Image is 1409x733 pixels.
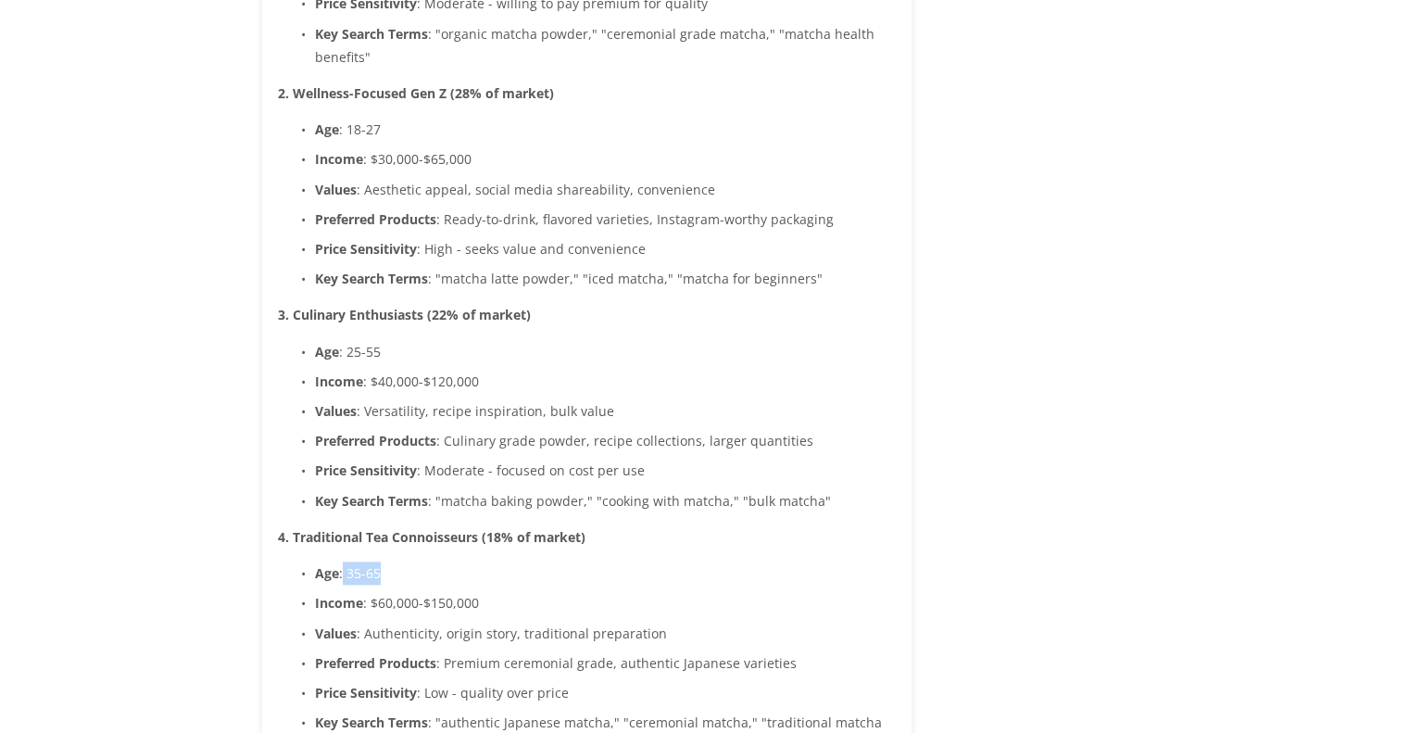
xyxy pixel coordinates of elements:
p: : Premium ceremonial grade, authentic Japanese varieties [315,651,896,675]
strong: Price Sensitivity [315,240,417,258]
p: : $30,000-$65,000 [315,147,896,171]
strong: Preferred Products [315,654,436,672]
p: : $60,000-$150,000 [315,591,896,614]
strong: Values [315,402,357,420]
p: : Authenticity, origin story, traditional preparation [315,622,896,645]
strong: Preferred Products [315,210,436,228]
p: : Culinary grade powder, recipe collections, larger quantities [315,429,896,452]
strong: 2. Wellness-Focused Gen Z (28% of market) [278,84,554,102]
strong: Income [315,594,363,612]
p: : Aesthetic appeal, social media shareability, convenience [315,178,896,201]
strong: Values [315,625,357,642]
strong: 3. Culinary Enthusiasts (22% of market) [278,306,531,323]
strong: Income [315,150,363,168]
strong: Values [315,181,357,198]
p: : "matcha latte powder," "iced matcha," "matcha for beginners" [315,267,896,290]
p: : Moderate - focused on cost per use [315,459,896,482]
p: : 25-55 [315,340,896,363]
strong: Price Sensitivity [315,461,417,479]
p: : Low - quality over price [315,681,896,704]
strong: Key Search Terms [315,492,428,510]
strong: Age [315,120,339,138]
p: : "organic matcha powder," "ceremonial grade matcha," "matcha health benefits" [315,22,896,69]
p: : Ready-to-drink, flavored varieties, Instagram-worthy packaging [315,208,896,231]
p: : High - seeks value and convenience [315,237,896,260]
p: : 35-65 [315,562,896,585]
p: : Versatility, recipe inspiration, bulk value [315,399,896,423]
strong: Price Sensitivity [315,684,417,701]
strong: 4. Traditional Tea Connoisseurs (18% of market) [278,528,585,546]
strong: Key Search Terms [315,714,428,731]
strong: Age [315,343,339,360]
strong: Age [315,564,339,582]
strong: Key Search Terms [315,270,428,287]
p: : "matcha baking powder," "cooking with matcha," "bulk matcha" [315,489,896,512]
strong: Key Search Terms [315,25,428,43]
strong: Income [315,373,363,390]
p: : $40,000-$120,000 [315,370,896,393]
p: : 18-27 [315,118,896,141]
strong: Preferred Products [315,432,436,449]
